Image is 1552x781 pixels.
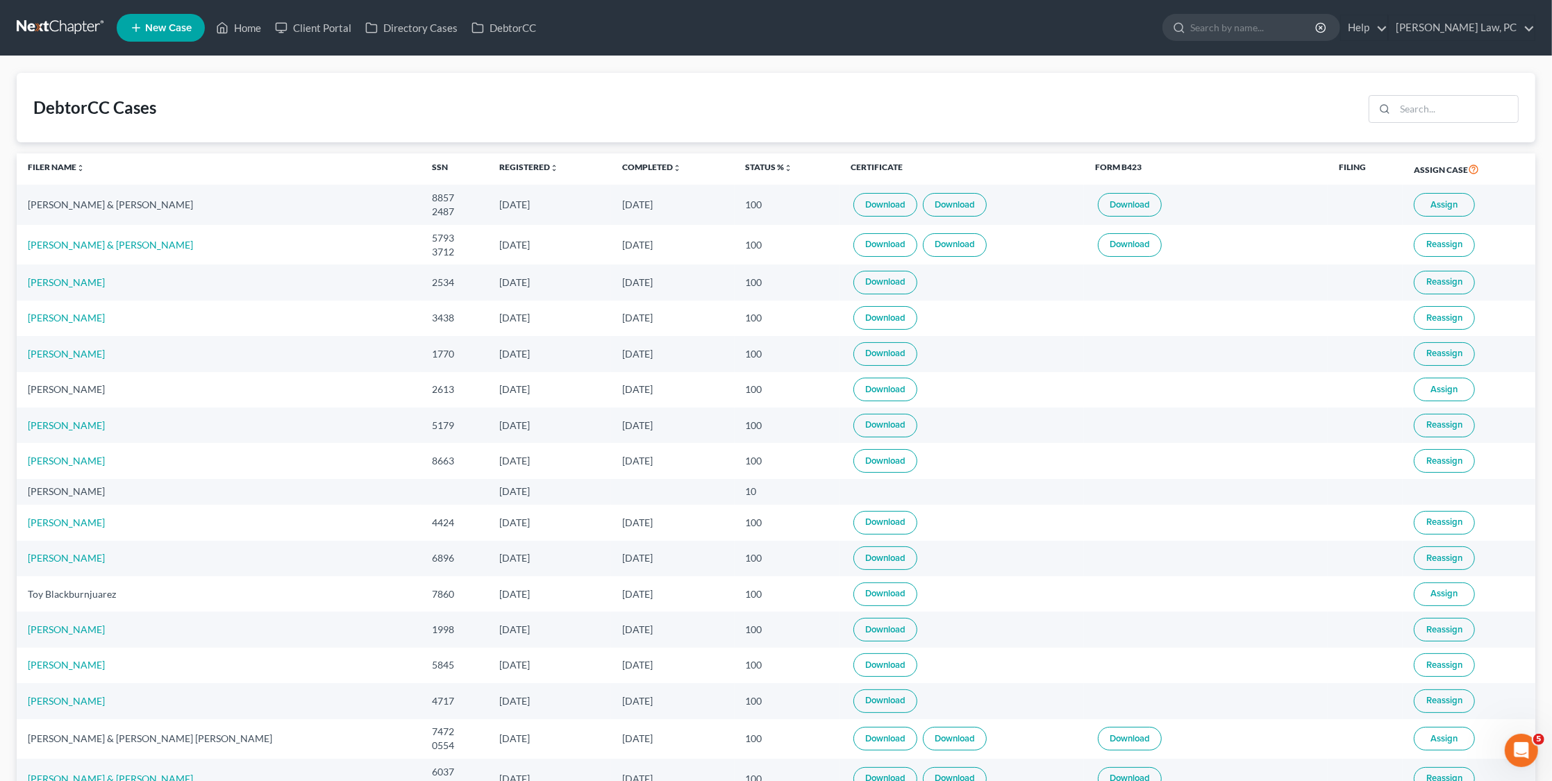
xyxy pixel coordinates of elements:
span: 5 [1533,734,1544,745]
td: [DATE] [611,576,734,612]
a: Download [853,342,917,366]
button: Reassign [1414,689,1475,713]
td: 10 [735,479,840,505]
div: 4717 [432,694,477,708]
a: Download [853,689,917,713]
a: Status %unfold_more [746,162,793,172]
a: Download [853,378,917,401]
button: Reassign [1414,653,1475,677]
input: Search by name... [1190,15,1317,40]
td: 100 [735,225,840,264]
div: 5793 [432,231,477,245]
th: SSN [421,153,488,185]
td: [DATE] [488,225,611,264]
a: Download [853,193,917,217]
span: Reassign [1426,695,1462,706]
td: [DATE] [611,185,734,224]
span: Assign [1430,199,1458,210]
div: 8663 [432,454,477,468]
td: 100 [735,185,840,224]
td: [DATE] [488,408,611,443]
td: 100 [735,612,840,647]
a: Download [853,727,917,750]
td: 100 [735,301,840,336]
div: Toy Blackburnjuarez [28,587,410,601]
a: [PERSON_NAME] [28,419,105,431]
span: Assign [1430,384,1458,395]
div: 1998 [432,623,477,637]
a: Completedunfold_more [622,162,681,172]
a: Download [923,193,987,217]
div: 1770 [432,347,477,361]
iframe: Intercom live chat [1505,734,1538,767]
td: 100 [735,443,840,478]
div: 2534 [432,276,477,289]
div: 7472 [432,725,477,739]
a: Download [853,653,917,677]
div: DebtorCC Cases [33,96,156,119]
td: [DATE] [611,648,734,683]
div: 3438 [432,311,477,325]
div: 6896 [432,551,477,565]
span: Reassign [1426,624,1462,635]
th: Certificate [840,153,1084,185]
span: Assign [1430,588,1458,599]
div: 5179 [432,419,477,433]
td: [DATE] [611,443,734,478]
a: Client Portal [268,15,358,40]
button: Assign [1414,727,1475,750]
td: [DATE] [611,408,734,443]
td: [DATE] [611,612,734,647]
span: Reassign [1426,312,1462,324]
a: [PERSON_NAME] [28,659,105,671]
a: [PERSON_NAME] [28,695,105,707]
td: 100 [735,576,840,612]
td: 100 [735,264,840,300]
a: Download [853,414,917,437]
div: 3712 [432,245,477,259]
a: [PERSON_NAME] [28,312,105,324]
i: unfold_more [76,164,85,172]
span: Reassign [1426,455,1462,467]
td: 100 [735,648,840,683]
td: [DATE] [488,479,611,505]
button: Reassign [1414,414,1475,437]
td: [DATE] [488,264,611,300]
td: [DATE] [488,541,611,576]
button: Reassign [1414,306,1475,330]
a: [PERSON_NAME] [28,348,105,360]
div: 7860 [432,587,477,601]
td: [DATE] [488,576,611,612]
button: Reassign [1414,546,1475,570]
div: [PERSON_NAME] [28,485,410,498]
div: 4424 [432,516,477,530]
td: [DATE] [488,301,611,336]
button: Reassign [1414,233,1475,257]
th: Assign Case [1403,153,1535,185]
a: Download [853,271,917,294]
a: Download [853,233,917,257]
td: 100 [735,505,840,540]
a: [PERSON_NAME] [28,517,105,528]
th: Filing [1328,153,1403,185]
div: 0554 [432,739,477,753]
span: Reassign [1426,517,1462,528]
td: 100 [735,408,840,443]
td: [DATE] [488,683,611,719]
button: Assign [1414,193,1475,217]
td: [DATE] [488,372,611,408]
div: 5845 [432,658,477,672]
td: [DATE] [611,505,734,540]
button: Reassign [1414,618,1475,641]
a: [PERSON_NAME] [28,276,105,288]
a: [PERSON_NAME] Law, PC [1389,15,1535,40]
a: Download [923,727,987,750]
a: Download [853,511,917,535]
a: [PERSON_NAME] [28,552,105,564]
div: [PERSON_NAME] & [PERSON_NAME] [28,198,410,212]
td: [DATE] [488,719,611,759]
td: [DATE] [611,336,734,371]
i: unfold_more [785,164,793,172]
td: 100 [735,372,840,408]
a: Help [1341,15,1387,40]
